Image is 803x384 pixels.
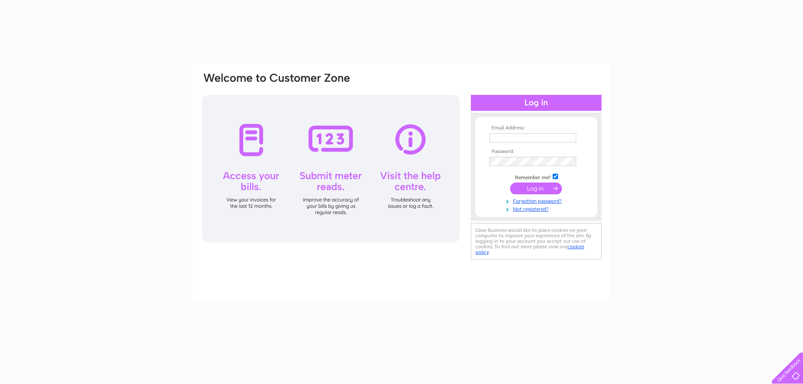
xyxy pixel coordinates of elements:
th: Password: [487,149,585,155]
th: Email Address: [487,125,585,131]
a: Forgotten password? [489,196,585,204]
a: Not registered? [489,204,585,212]
div: Clear Business would like to place cookies on your computer to improve your experience of the sit... [471,223,602,260]
input: Submit [510,183,562,194]
a: cookies policy [475,244,584,255]
td: Remember me? [487,172,585,181]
